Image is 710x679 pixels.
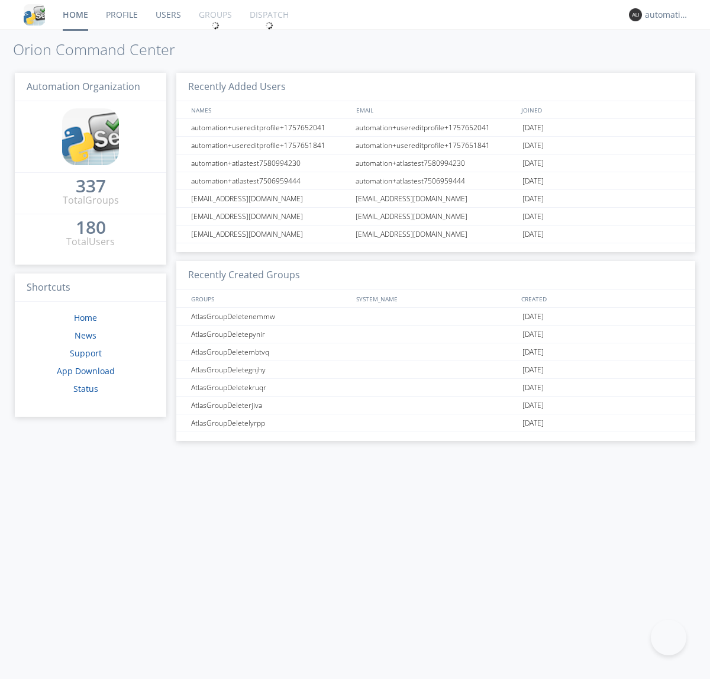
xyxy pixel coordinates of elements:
div: CREATED [518,290,684,307]
div: automation+atlastest7506959444 [353,172,519,189]
div: SYSTEM_NAME [353,290,518,307]
h3: Recently Added Users [176,73,695,102]
div: [EMAIL_ADDRESS][DOMAIN_NAME] [188,208,352,225]
span: [DATE] [522,308,544,326]
div: 180 [76,221,106,233]
div: AtlasGroupDeletenemmw [188,308,352,325]
a: automation+usereditprofile+1757651841automation+usereditprofile+1757651841[DATE] [176,137,695,155]
div: AtlasGroupDeleterjiva [188,397,352,414]
img: spin.svg [211,21,220,30]
a: AtlasGroupDeletegnjhy[DATE] [176,361,695,379]
span: Automation Organization [27,80,140,93]
div: JOINED [518,101,684,118]
span: [DATE] [522,226,544,243]
div: automation+atlastest7580994230 [188,155,352,172]
div: automation+usereditprofile+1757651841 [188,137,352,154]
div: AtlasGroupDeletembtvq [188,343,352,361]
a: AtlasGroupDeletenemmw[DATE] [176,308,695,326]
a: [EMAIL_ADDRESS][DOMAIN_NAME][EMAIL_ADDRESS][DOMAIN_NAME][DATE] [176,190,695,208]
a: automation+usereditprofile+1757652041automation+usereditprofile+1757652041[DATE] [176,119,695,137]
div: AtlasGroupDeletelyrpp [188,414,352,432]
a: AtlasGroupDeletelyrpp[DATE] [176,414,695,432]
a: 180 [76,221,106,235]
span: [DATE] [522,190,544,208]
div: AtlasGroupDeletepynir [188,326,352,343]
a: automation+atlastest7580994230automation+atlastest7580994230[DATE] [176,155,695,172]
div: automation+atlas0003 [645,9,689,21]
div: [EMAIL_ADDRESS][DOMAIN_NAME] [353,208,519,225]
iframe: Toggle Customer Support [651,620,686,655]
img: cddb5a64eb264b2086981ab96f4c1ba7 [24,4,45,25]
span: [DATE] [522,343,544,361]
span: [DATE] [522,155,544,172]
div: EMAIL [353,101,518,118]
span: [DATE] [522,361,544,379]
a: [EMAIL_ADDRESS][DOMAIN_NAME][EMAIL_ADDRESS][DOMAIN_NAME][DATE] [176,208,695,226]
a: AtlasGroupDeletepynir[DATE] [176,326,695,343]
span: [DATE] [522,326,544,343]
img: 373638.png [629,8,642,21]
div: [EMAIL_ADDRESS][DOMAIN_NAME] [353,226,519,243]
div: Total Groups [63,194,119,207]
a: [EMAIL_ADDRESS][DOMAIN_NAME][EMAIL_ADDRESS][DOMAIN_NAME][DATE] [176,226,695,243]
span: [DATE] [522,172,544,190]
div: [EMAIL_ADDRESS][DOMAIN_NAME] [353,190,519,207]
div: NAMES [188,101,350,118]
div: AtlasGroupDeletegnjhy [188,361,352,378]
a: AtlasGroupDeleterjiva[DATE] [176,397,695,414]
div: automation+atlastest7506959444 [188,172,352,189]
div: automation+atlastest7580994230 [353,155,519,172]
a: App Download [57,365,115,376]
div: 337 [76,180,106,192]
div: automation+usereditprofile+1757652041 [188,119,352,136]
a: Status [73,383,98,394]
img: cddb5a64eb264b2086981ab96f4c1ba7 [62,108,119,165]
div: GROUPS [188,290,350,307]
h3: Recently Created Groups [176,261,695,290]
a: AtlasGroupDeletembtvq[DATE] [176,343,695,361]
div: AtlasGroupDeletekruqr [188,379,352,396]
a: automation+atlastest7506959444automation+atlastest7506959444[DATE] [176,172,695,190]
a: AtlasGroupDeletekruqr[DATE] [176,379,695,397]
span: [DATE] [522,208,544,226]
div: automation+usereditprofile+1757651841 [353,137,519,154]
div: [EMAIL_ADDRESS][DOMAIN_NAME] [188,226,352,243]
div: automation+usereditprofile+1757652041 [353,119,519,136]
h3: Shortcuts [15,273,166,303]
div: Total Users [66,235,115,249]
span: [DATE] [522,119,544,137]
span: [DATE] [522,397,544,414]
a: 337 [76,180,106,194]
a: News [75,330,96,341]
img: spin.svg [265,21,273,30]
span: [DATE] [522,137,544,155]
a: Home [74,312,97,323]
a: Support [70,347,102,359]
span: [DATE] [522,379,544,397]
div: [EMAIL_ADDRESS][DOMAIN_NAME] [188,190,352,207]
span: [DATE] [522,414,544,432]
